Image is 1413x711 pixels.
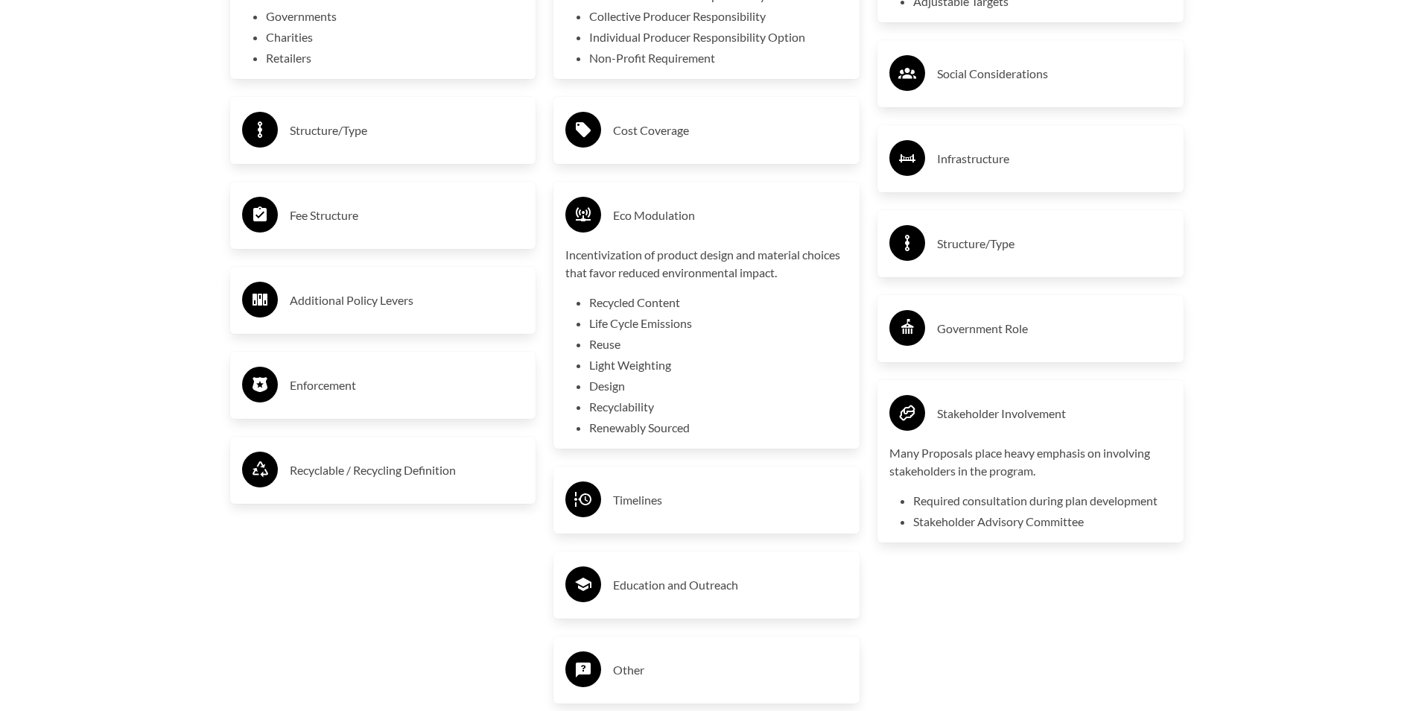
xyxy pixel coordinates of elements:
[613,203,848,227] h3: Eco Modulation
[589,49,848,67] li: Non-Profit Requirement
[589,356,848,374] li: Light Weighting
[266,49,524,67] li: Retailers
[589,377,848,395] li: Design
[290,373,524,397] h3: Enforcement
[937,147,1172,171] h3: Infrastructure
[613,118,848,142] h3: Cost Coverage
[937,317,1172,341] h3: Government Role
[937,232,1172,256] h3: Structure/Type
[613,488,848,512] h3: Timelines
[937,402,1172,426] h3: Stakeholder Involvement
[589,398,848,416] li: Recyclability
[889,444,1172,480] p: Many Proposals place heavy emphasis on involving stakeholders in the program.
[290,458,524,482] h3: Recyclable / Recycling Definition
[290,203,524,227] h3: Fee Structure
[589,335,848,353] li: Reuse
[613,573,848,597] h3: Education and Outreach
[589,7,848,25] li: Collective Producer Responsibility
[266,28,524,46] li: Charities
[613,658,848,682] h3: Other
[913,492,1172,510] li: Required consultation during plan development
[589,28,848,46] li: Individual Producer Responsibility Option
[266,7,524,25] li: Governments
[589,419,848,437] li: Renewably Sourced
[290,118,524,142] h3: Structure/Type
[290,288,524,312] h3: Additional Policy Levers
[589,294,848,312] li: Recycled Content
[937,62,1172,86] h3: Social Considerations
[589,315,848,332] li: Life Cycle Emissions
[913,513,1172,531] li: Stakeholder Advisory Committee
[565,246,848,282] p: Incentivization of product design and material choices that favor reduced environmental impact.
